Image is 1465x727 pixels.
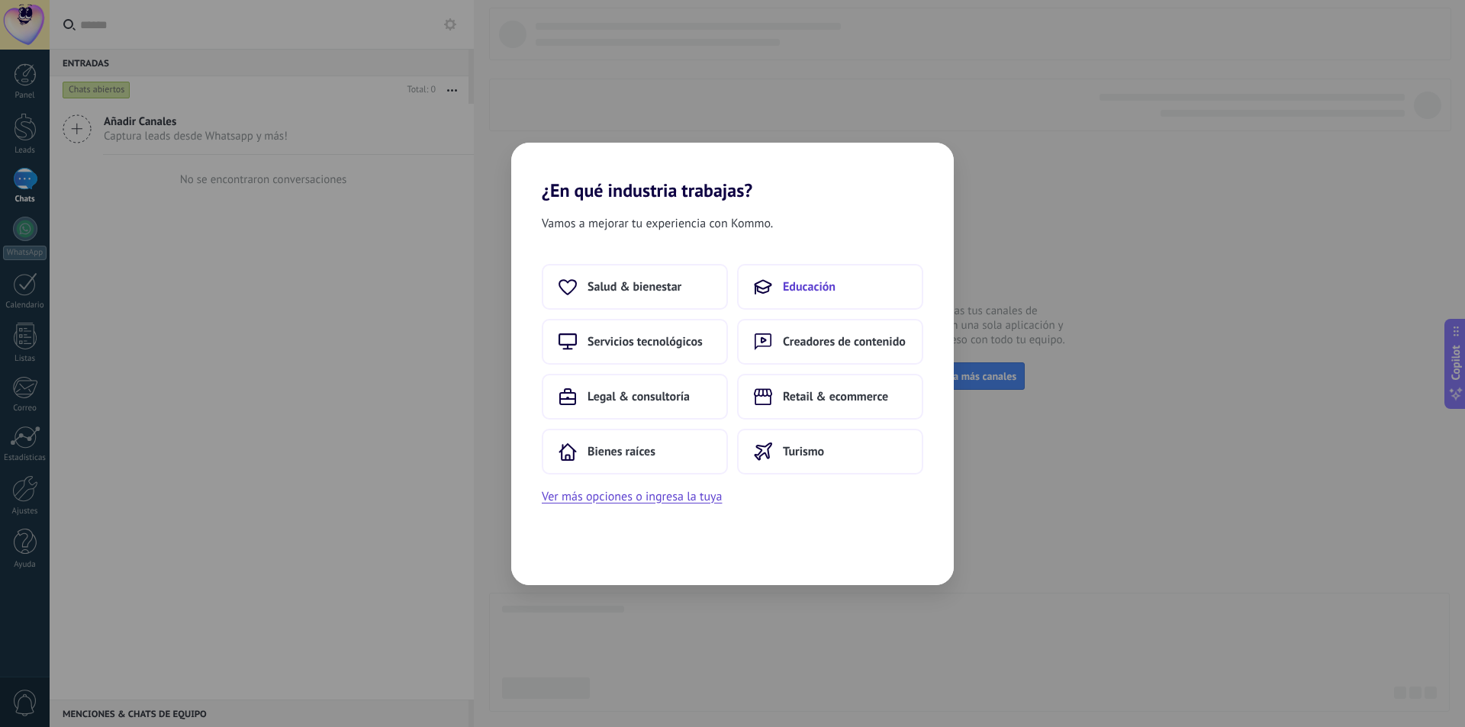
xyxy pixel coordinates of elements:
[737,319,923,365] button: Creadores de contenido
[542,429,728,474] button: Bienes raíces
[737,429,923,474] button: Turismo
[542,487,722,507] button: Ver más opciones o ingresa la tuya
[783,279,836,294] span: Educación
[737,374,923,420] button: Retail & ecommerce
[542,319,728,365] button: Servicios tecnológicos
[737,264,923,310] button: Educación
[542,214,773,233] span: Vamos a mejorar tu experiencia con Kommo.
[542,374,728,420] button: Legal & consultoría
[511,143,954,201] h2: ¿En qué industria trabajas?
[588,279,681,294] span: Salud & bienestar
[783,444,824,459] span: Turismo
[588,444,655,459] span: Bienes raíces
[588,334,703,349] span: Servicios tecnológicos
[588,389,690,404] span: Legal & consultoría
[783,334,906,349] span: Creadores de contenido
[783,389,888,404] span: Retail & ecommerce
[542,264,728,310] button: Salud & bienestar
